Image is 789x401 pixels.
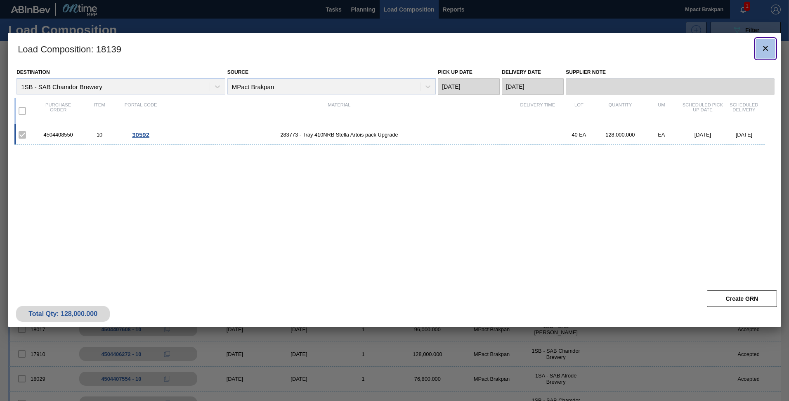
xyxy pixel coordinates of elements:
[79,132,120,138] div: 10
[17,69,50,75] label: Destination
[227,69,248,75] label: Source
[600,102,641,120] div: Quantity
[38,132,79,138] div: 4504408550
[558,132,600,138] div: 40 EA
[438,69,472,75] label: Pick up Date
[502,69,541,75] label: Delivery Date
[120,131,161,138] div: Go to Order
[120,102,161,120] div: Portal code
[707,290,777,307] button: Create GRN
[38,102,79,120] div: Purchase order
[682,132,723,138] div: [DATE]
[22,310,104,318] div: Total Qty: 128,000.000
[641,132,682,138] div: EA
[438,78,500,95] input: mm/dd/yyyy
[79,102,120,120] div: Item
[723,102,765,120] div: Scheduled Delivery
[600,132,641,138] div: 128,000.000
[682,102,723,120] div: Scheduled Pick up Date
[161,132,517,138] span: 283773 - Tray 410NRB Stella Artois pack Upgrade
[502,78,564,95] input: mm/dd/yyyy
[641,102,682,120] div: UM
[132,131,149,138] span: 30592
[8,33,781,64] h3: Load Composition : 18139
[517,102,558,120] div: Delivery Time
[723,132,765,138] div: [DATE]
[566,66,775,78] label: Supplier Note
[558,102,600,120] div: Lot
[161,102,517,120] div: Material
